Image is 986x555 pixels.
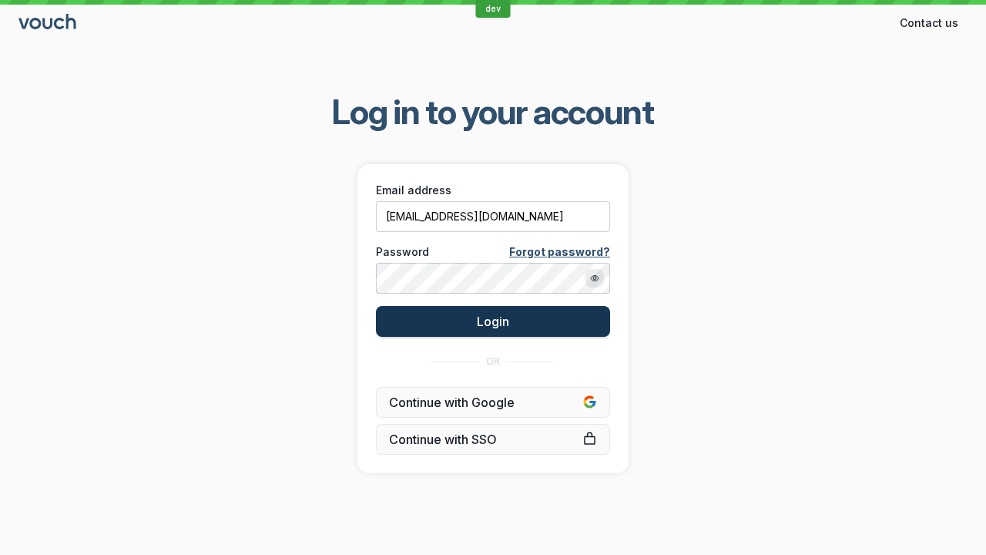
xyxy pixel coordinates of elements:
[486,355,500,368] span: OR
[389,432,597,447] span: Continue with SSO
[18,17,79,30] a: Go to sign in
[389,395,597,410] span: Continue with Google
[477,314,509,329] span: Login
[376,387,610,418] button: Continue with Google
[376,244,429,260] span: Password
[376,306,610,337] button: Login
[890,11,968,35] button: Contact us
[332,90,654,133] span: Log in to your account
[585,269,604,288] button: Show password
[376,424,610,455] a: Continue with SSO
[376,183,451,198] span: Email address
[900,15,958,31] span: Contact us
[509,244,610,260] a: Forgot password?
